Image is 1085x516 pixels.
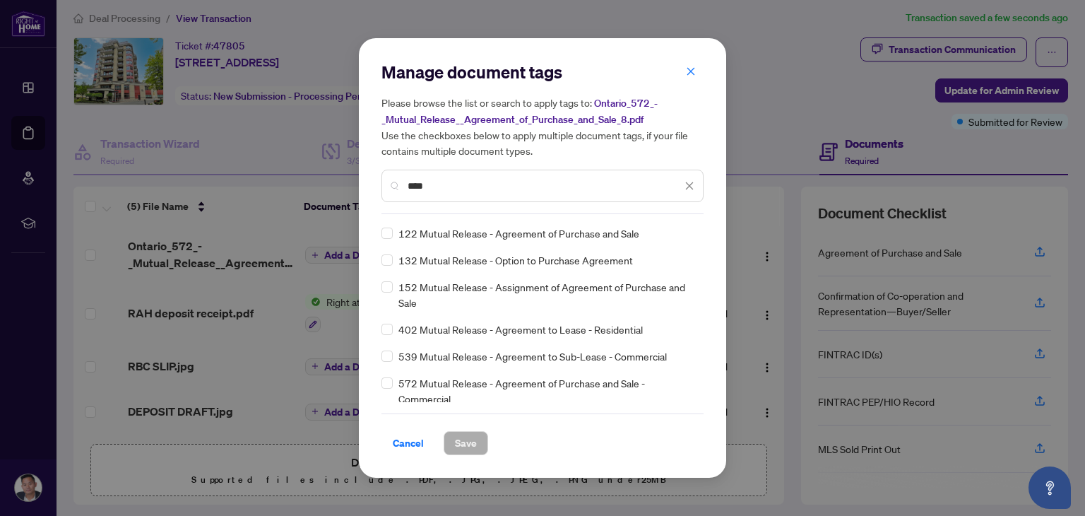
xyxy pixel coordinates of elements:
[444,431,488,455] button: Save
[684,181,694,191] span: close
[398,375,695,406] span: 572 Mutual Release - Agreement of Purchase and Sale - Commercial
[381,61,704,83] h2: Manage document tags
[393,432,424,455] span: Cancel
[398,252,633,268] span: 132 Mutual Release - Option to Purchase Agreement
[381,95,704,158] h5: Please browse the list or search to apply tags to: Use the checkboxes below to apply multiple doc...
[398,348,667,364] span: 539 Mutual Release - Agreement to Sub-Lease - Commercial
[398,225,639,241] span: 122 Mutual Release - Agreement of Purchase and Sale
[381,431,435,455] button: Cancel
[398,322,643,337] span: 402 Mutual Release - Agreement to Lease - Residential
[1028,467,1071,509] button: Open asap
[686,66,696,76] span: close
[398,279,695,310] span: 152 Mutual Release - Assignment of Agreement of Purchase and Sale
